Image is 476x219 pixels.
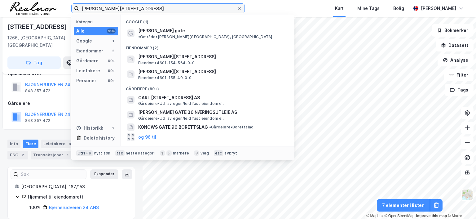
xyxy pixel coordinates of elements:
span: • [209,125,211,129]
div: 2 [111,48,116,53]
div: esc [214,150,223,156]
button: Tags [445,84,474,96]
div: Google [76,37,92,45]
div: Bolig [393,5,404,12]
button: Tag [7,56,61,69]
div: [GEOGRAPHIC_DATA], 187/153 [21,183,127,190]
div: Gårdeiere (99+) [121,82,294,93]
div: 99+ [107,78,116,83]
span: Gårdeiere • Utl. av egen/leid fast eiendom el. [138,101,224,106]
a: OpenStreetMap [385,214,415,218]
div: avbryt [224,151,237,156]
div: Historikk [76,124,103,132]
span: Område • [PERSON_NAME][GEOGRAPHIC_DATA], [GEOGRAPHIC_DATA] [138,34,272,39]
div: Google (1) [121,15,294,26]
div: 99+ [107,68,116,73]
div: 1 [111,38,116,43]
div: Info [7,140,20,148]
span: KONOWS GATE 96 BORETTSLAG [138,123,208,131]
div: 2 [111,126,116,131]
div: Alle [76,27,85,35]
button: 7 elementer i listen [377,199,430,212]
a: Mapbox [366,214,383,218]
div: Delete history [84,134,115,142]
span: Gårdeiere • Utl. av egen/leid fast eiendom el. [138,116,224,121]
div: 99+ [107,58,116,63]
div: Kart [335,5,344,12]
button: Ekspander [90,169,118,179]
input: Søk [18,170,86,179]
div: 1266, [GEOGRAPHIC_DATA], [GEOGRAPHIC_DATA] [7,34,86,49]
div: 100% [29,204,41,211]
span: CARL [STREET_ADDRESS] AS [138,94,287,101]
button: Filter [444,69,474,81]
div: 8 [67,141,73,147]
div: Gårdeiere [76,57,99,65]
span: Eiendom • 4601-155-40-0-0 [138,75,192,80]
span: • [138,34,140,39]
input: Søk på adresse, matrikkel, gårdeiere, leietakere eller personer [79,4,237,13]
div: Mine Tags [357,5,380,12]
div: neste kategori [126,151,155,156]
a: Improve this map [416,214,447,218]
div: Leietakere (99+) [121,142,294,153]
div: 1 [64,152,71,158]
span: [PERSON_NAME] gate [138,27,185,34]
div: 99+ [107,29,116,34]
div: Kontrollprogram for chat [445,189,476,219]
button: Datasett [436,39,474,51]
div: 848 357 472 [25,118,50,123]
button: Bokmerker [432,24,474,37]
div: Eiendommer [76,47,103,55]
div: velg [201,151,209,156]
div: nytt søk [94,151,111,156]
a: Bjørnerudveien 24 ANS [49,205,99,210]
div: 2 [20,152,26,158]
span: Gårdeiere • Borettslag [209,125,253,130]
span: [PERSON_NAME][STREET_ADDRESS] [138,53,287,60]
div: [STREET_ADDRESS] [7,22,68,32]
div: Ctrl + k [76,150,93,156]
div: Eiere [23,140,38,148]
img: realnor-logo.934646d98de889bb5806.png [10,2,56,15]
div: [PERSON_NAME] [421,5,456,12]
div: Transaksjoner [31,151,73,159]
div: Eiendommer (2) [121,41,294,52]
span: Eiendom • 4601-154-564-0-0 [138,60,195,65]
div: 848 357 472 [25,88,50,93]
button: og 96 til [138,133,156,141]
div: Leietakere [76,67,100,74]
div: Kategori [76,20,118,24]
span: [PERSON_NAME] GATE 36 NÆRINGSUTLEIE AS [138,109,287,116]
div: tab [115,150,125,156]
div: Personer [76,77,96,84]
img: Z [461,189,473,201]
span: [PERSON_NAME][STREET_ADDRESS] [138,68,287,75]
div: ESG [7,151,28,159]
div: Leietakere [41,140,75,148]
div: markere [173,151,189,156]
button: Analyse [438,54,474,66]
iframe: Chat Widget [445,189,476,219]
div: Hjemmel til eiendomsrett [28,193,127,201]
div: Gårdeiere [8,100,135,107]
